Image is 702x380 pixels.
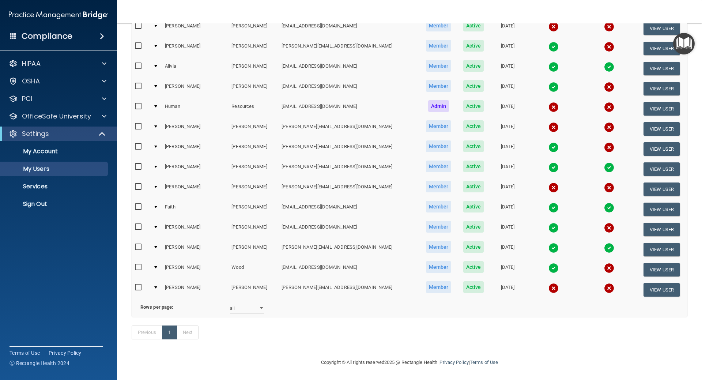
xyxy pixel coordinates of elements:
h4: Compliance [22,31,72,41]
td: [PERSON_NAME] [162,18,229,38]
td: Faith [162,199,229,219]
span: Active [463,60,484,72]
td: [EMAIL_ADDRESS][DOMAIN_NAME] [279,99,420,119]
span: Active [463,140,484,152]
td: [EMAIL_ADDRESS][DOMAIN_NAME] [279,59,420,79]
a: 1 [162,326,177,339]
td: [DATE] [490,119,526,139]
td: Resources [229,99,279,119]
td: [DATE] [490,159,526,179]
a: Settings [9,129,106,138]
span: Active [463,100,484,112]
img: cross.ca9f0e7f.svg [604,142,614,153]
span: Member [426,281,452,293]
span: Active [463,281,484,293]
td: Human [162,99,229,119]
p: PCI [22,94,32,103]
img: cross.ca9f0e7f.svg [604,263,614,273]
td: [DATE] [490,18,526,38]
img: cross.ca9f0e7f.svg [604,42,614,52]
p: Services [5,183,105,190]
button: View User [643,183,680,196]
span: Active [463,120,484,132]
td: [PERSON_NAME] [162,219,229,240]
button: View User [643,82,680,95]
span: Active [463,241,484,253]
td: [PERSON_NAME][EMAIL_ADDRESS][DOMAIN_NAME] [279,280,420,300]
p: Sign Out [5,200,105,208]
td: [PERSON_NAME] [162,139,229,159]
img: tick.e7d51cea.svg [548,162,559,173]
td: [PERSON_NAME][EMAIL_ADDRESS][DOMAIN_NAME] [279,119,420,139]
img: tick.e7d51cea.svg [548,243,559,253]
button: View User [643,223,680,236]
td: [DATE] [490,280,526,300]
button: View User [643,283,680,297]
span: Active [463,80,484,92]
td: [PERSON_NAME][EMAIL_ADDRESS][DOMAIN_NAME] [279,139,420,159]
img: tick.e7d51cea.svg [548,42,559,52]
td: [DATE] [490,79,526,99]
td: [PERSON_NAME] [162,240,229,260]
td: [DATE] [490,219,526,240]
a: Privacy Policy [439,360,468,365]
td: [PERSON_NAME] [162,280,229,300]
img: cross.ca9f0e7f.svg [604,102,614,112]
td: [PERSON_NAME] [229,159,279,179]
span: Active [463,40,484,52]
a: OSHA [9,77,106,86]
span: Active [463,261,484,273]
td: [EMAIL_ADDRESS][DOMAIN_NAME] [279,219,420,240]
td: [PERSON_NAME][EMAIL_ADDRESS][DOMAIN_NAME] [279,240,420,260]
span: Member [426,181,452,192]
p: My Users [5,165,105,173]
img: cross.ca9f0e7f.svg [548,183,559,193]
p: HIPAA [22,59,41,68]
p: OfficeSafe University [22,112,91,121]
span: Active [463,181,484,192]
td: [DATE] [490,260,526,280]
td: [EMAIL_ADDRESS][DOMAIN_NAME] [279,79,420,99]
span: Ⓒ Rectangle Health 2024 [10,360,69,367]
td: [DATE] [490,59,526,79]
img: tick.e7d51cea.svg [548,62,559,72]
img: cross.ca9f0e7f.svg [604,183,614,193]
button: View User [643,142,680,156]
button: View User [643,243,680,256]
img: tick.e7d51cea.svg [548,142,559,153]
td: Wood [229,260,279,280]
span: Member [426,80,452,92]
button: View User [643,122,680,136]
span: Member [426,221,452,233]
img: tick.e7d51cea.svg [548,263,559,273]
button: View User [643,162,680,176]
td: [PERSON_NAME] [162,38,229,59]
td: [PERSON_NAME] [229,59,279,79]
button: View User [643,42,680,55]
td: [PERSON_NAME][EMAIL_ADDRESS][DOMAIN_NAME] [279,38,420,59]
button: View User [643,203,680,216]
img: PMB logo [9,8,108,22]
a: Terms of Use [10,349,40,357]
button: View User [643,22,680,35]
img: cross.ca9f0e7f.svg [604,223,614,233]
p: OSHA [22,77,40,86]
a: Terms of Use [470,360,498,365]
img: cross.ca9f0e7f.svg [548,22,559,32]
td: [DATE] [490,199,526,219]
td: [PERSON_NAME] [229,139,279,159]
td: [PERSON_NAME] [162,159,229,179]
img: tick.e7d51cea.svg [548,203,559,213]
td: [PERSON_NAME] [162,260,229,280]
a: OfficeSafe University [9,112,106,121]
img: cross.ca9f0e7f.svg [604,82,614,92]
td: [PERSON_NAME] [229,280,279,300]
img: tick.e7d51cea.svg [604,62,614,72]
span: Member [426,241,452,253]
td: [PERSON_NAME] [229,119,279,139]
td: [PERSON_NAME] [229,79,279,99]
img: cross.ca9f0e7f.svg [604,283,614,293]
img: tick.e7d51cea.svg [604,162,614,173]
span: Active [463,201,484,212]
img: tick.e7d51cea.svg [604,243,614,253]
